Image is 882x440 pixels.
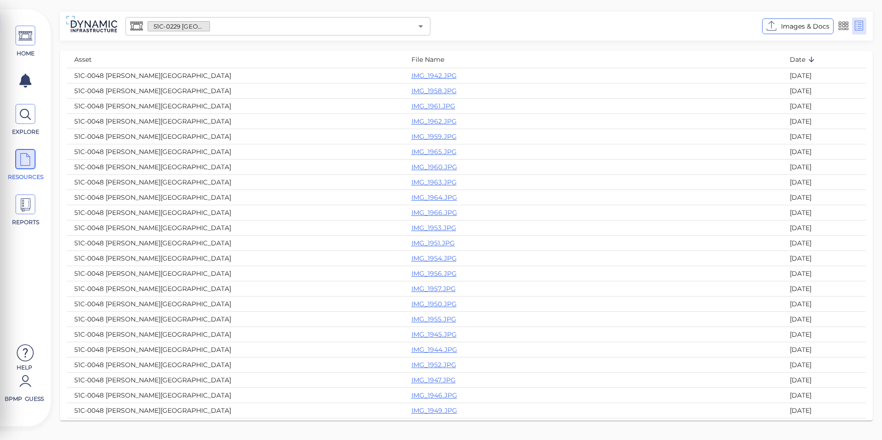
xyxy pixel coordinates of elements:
[411,87,457,95] a: IMG_1958.JPG
[148,22,209,31] span: 51C-0229 [GEOGRAPHIC_DATA] [GEOGRAPHIC_DATA]
[67,281,404,297] td: 51C-0048 [PERSON_NAME][GEOGRAPHIC_DATA]
[411,361,456,369] a: IMG_1952.JPG
[411,102,455,110] a: IMG_1961.JPG
[5,395,44,403] span: BPMP Guess
[411,300,457,308] a: IMG_1950.JPG
[782,373,866,388] td: [DATE]
[782,418,866,434] td: [DATE]
[411,391,457,399] a: IMG_1946.JPG
[67,251,404,266] td: 51C-0048 [PERSON_NAME][GEOGRAPHIC_DATA]
[411,54,456,65] span: File Name
[6,49,45,58] span: HOME
[5,363,44,371] span: Help
[411,254,457,262] a: IMG_1954.JPG
[411,132,457,141] a: IMG_1959.JPG
[411,71,457,80] a: IMG_1942.JPG
[411,148,457,156] a: IMG_1965.JPG
[67,174,404,190] td: 51C-0048 [PERSON_NAME][GEOGRAPHIC_DATA]
[411,163,457,171] a: IMG_1960.JPG
[843,398,875,433] iframe: Chat
[411,376,456,384] a: IMG_1947.JPG
[5,25,46,58] a: HOME
[67,68,404,83] td: 51C-0048 [PERSON_NAME][GEOGRAPHIC_DATA]
[5,194,46,226] a: REPORTS
[67,220,404,235] td: 51C-0048 [PERSON_NAME][GEOGRAPHIC_DATA]
[6,173,45,181] span: RESOURCES
[414,20,427,33] button: Open
[782,129,866,144] td: [DATE]
[74,54,104,65] span: Asset
[782,68,866,83] td: [DATE]
[782,342,866,357] td: [DATE]
[67,297,404,312] td: 51C-0048 [PERSON_NAME][GEOGRAPHIC_DATA]
[411,285,456,293] a: IMG_1957.JPG
[782,403,866,418] td: [DATE]
[782,357,866,373] td: [DATE]
[782,388,866,403] td: [DATE]
[782,144,866,159] td: [DATE]
[67,113,404,129] td: 51C-0048 [PERSON_NAME][GEOGRAPHIC_DATA]
[411,193,457,202] a: IMG_1964.JPG
[67,144,404,159] td: 51C-0048 [PERSON_NAME][GEOGRAPHIC_DATA]
[67,388,404,403] td: 51C-0048 [PERSON_NAME][GEOGRAPHIC_DATA]
[782,281,866,297] td: [DATE]
[411,330,457,339] a: IMG_1945.JPG
[782,220,866,235] td: [DATE]
[782,236,866,251] td: [DATE]
[411,208,457,217] a: IMG_1966.JPG
[411,269,457,278] a: IMG_1956.JPG
[67,236,404,251] td: 51C-0048 [PERSON_NAME][GEOGRAPHIC_DATA]
[790,54,817,65] span: Date
[67,418,404,434] td: 51C-0048 [PERSON_NAME][GEOGRAPHIC_DATA]
[782,98,866,113] td: [DATE]
[411,239,455,247] a: IMG_1951.JPG
[782,251,866,266] td: [DATE]
[782,327,866,342] td: [DATE]
[67,129,404,144] td: 51C-0048 [PERSON_NAME][GEOGRAPHIC_DATA]
[411,406,457,415] a: IMG_1949.JPG
[67,373,404,388] td: 51C-0048 [PERSON_NAME][GEOGRAPHIC_DATA]
[782,83,866,98] td: [DATE]
[67,312,404,327] td: 51C-0048 [PERSON_NAME][GEOGRAPHIC_DATA]
[782,159,866,174] td: [DATE]
[782,190,866,205] td: [DATE]
[782,266,866,281] td: [DATE]
[67,83,404,98] td: 51C-0048 [PERSON_NAME][GEOGRAPHIC_DATA]
[782,312,866,327] td: [DATE]
[781,21,829,32] span: Images & Docs
[67,266,404,281] td: 51C-0048 [PERSON_NAME][GEOGRAPHIC_DATA]
[411,224,456,232] a: IMG_1953.JPG
[67,98,404,113] td: 51C-0048 [PERSON_NAME][GEOGRAPHIC_DATA]
[5,104,46,136] a: EXPLORE
[782,113,866,129] td: [DATE]
[67,342,404,357] td: 51C-0048 [PERSON_NAME][GEOGRAPHIC_DATA]
[6,128,45,136] span: EXPLORE
[67,159,404,174] td: 51C-0048 [PERSON_NAME][GEOGRAPHIC_DATA]
[6,218,45,226] span: REPORTS
[762,18,834,34] button: Images & Docs
[67,403,404,418] td: 51C-0048 [PERSON_NAME][GEOGRAPHIC_DATA]
[67,190,404,205] td: 51C-0048 [PERSON_NAME][GEOGRAPHIC_DATA]
[67,357,404,373] td: 51C-0048 [PERSON_NAME][GEOGRAPHIC_DATA]
[782,205,866,220] td: [DATE]
[67,327,404,342] td: 51C-0048 [PERSON_NAME][GEOGRAPHIC_DATA]
[782,297,866,312] td: [DATE]
[5,149,46,181] a: RESOURCES
[411,345,457,354] a: IMG_1944.JPG
[782,174,866,190] td: [DATE]
[411,178,457,186] a: IMG_1963.JPG
[411,117,457,125] a: IMG_1962.JPG
[411,315,456,323] a: IMG_1955.JPG
[67,205,404,220] td: 51C-0048 [PERSON_NAME][GEOGRAPHIC_DATA]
